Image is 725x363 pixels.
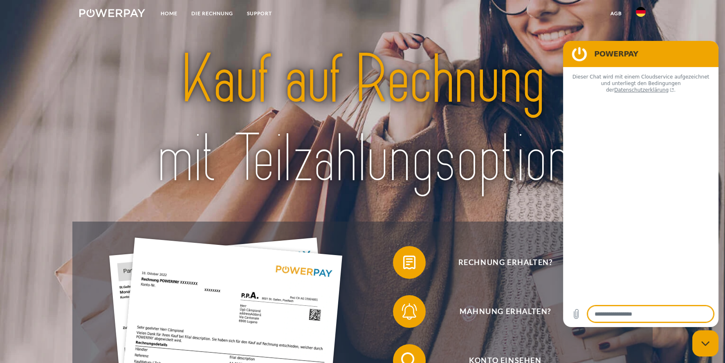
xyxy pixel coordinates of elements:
[399,301,420,322] img: qb_bell.svg
[240,6,279,21] a: SUPPORT
[563,41,718,327] iframe: Messaging-Fenster
[393,246,606,279] button: Rechnung erhalten?
[692,330,718,356] iframe: Schaltfläche zum Öffnen des Messaging-Fensters; Konversation läuft
[399,252,420,273] img: qb_bill.svg
[604,6,629,21] a: agb
[184,6,240,21] a: DIE RECHNUNG
[405,246,606,279] span: Rechnung erhalten?
[79,9,145,17] img: logo-powerpay-white.svg
[108,36,618,203] img: title-powerpay_de.svg
[154,6,184,21] a: Home
[393,295,606,328] button: Mahnung erhalten?
[405,295,606,328] span: Mahnung erhalten?
[636,7,646,17] img: de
